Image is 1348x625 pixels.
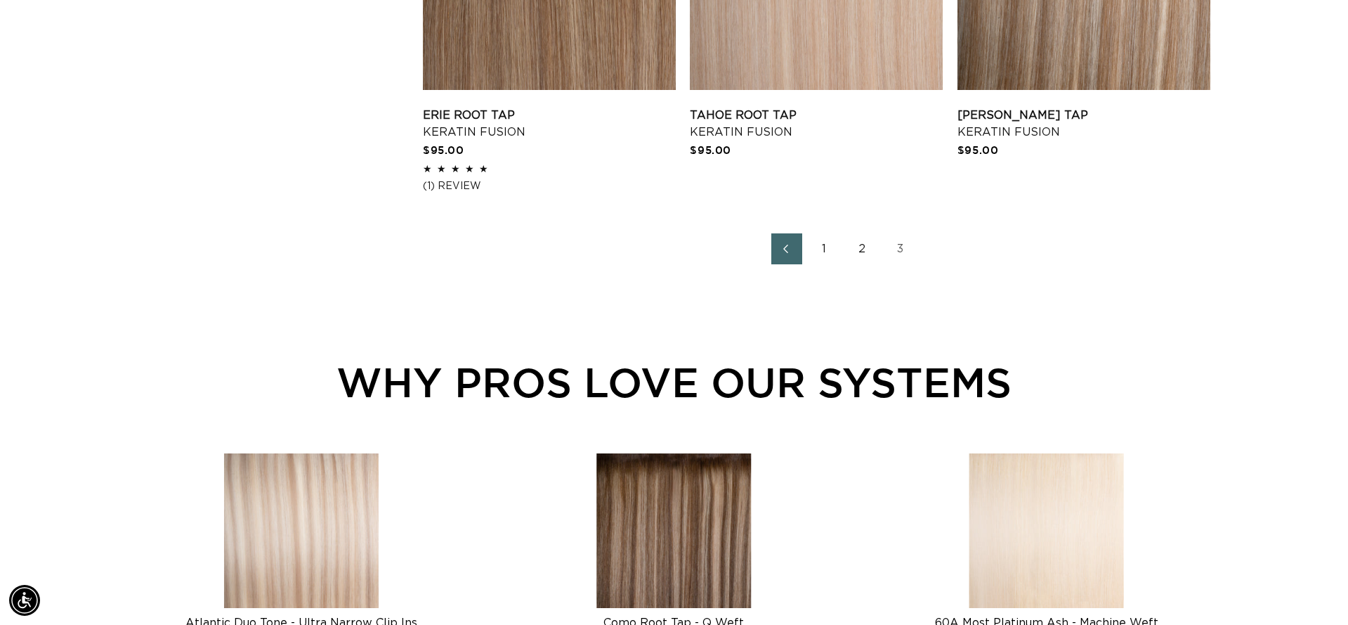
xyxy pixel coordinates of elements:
a: Page 2 [847,233,878,264]
a: Page 3 [885,233,916,264]
a: Page 1 [809,233,840,264]
img: 60A Most Platinum Ash - Machine Weft [969,453,1124,608]
a: Tahoe Root Tap Keratin Fusion [690,107,943,141]
a: [PERSON_NAME] Tap Keratin Fusion [957,107,1210,141]
iframe: Chat Widget [1278,558,1348,625]
img: Atlantic Duo Tone - Ultra Narrow Clip Ins [224,453,379,608]
div: WHY PROS LOVE OUR SYSTEMS [84,352,1264,413]
nav: Pagination [423,233,1264,264]
a: Erie Root Tap Keratin Fusion [423,107,676,141]
img: Como Root Tap - Q Weft [596,453,751,608]
div: Accessibility Menu [9,585,40,616]
a: Previous page [771,233,802,264]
